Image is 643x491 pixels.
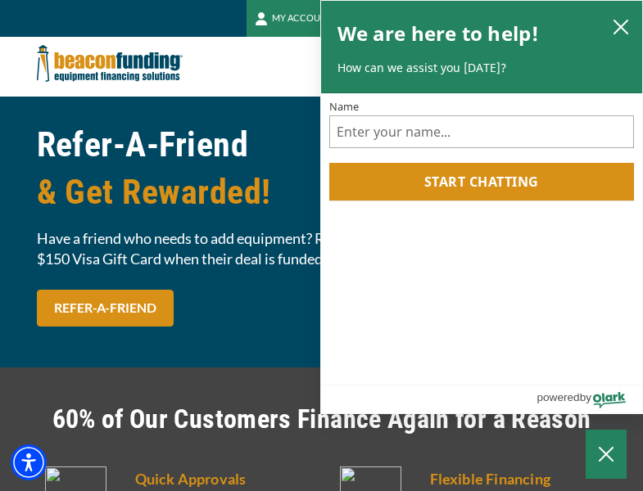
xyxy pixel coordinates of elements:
h1: Refer-A-Friend [37,121,607,216]
label: Name [329,101,635,112]
button: Close Chatbox [586,430,627,479]
button: close chatbox [608,15,634,38]
h5: Quick Approvals [135,466,312,491]
h2: We are here to help! [337,17,540,50]
span: & Get Rewarded! [37,169,607,216]
div: Accessibility Menu [11,444,47,480]
p: How can we assist you [DATE]? [337,60,627,76]
span: powered [537,387,579,408]
h2: 60% of Our Customers Finance Again for a Reason [37,400,607,438]
span: Have a friend who needs to add equipment? Refer them to us and you can each take home a $150 Visa... [37,228,607,269]
a: REFER-A-FRIEND [37,290,174,327]
button: Start chatting [329,163,635,200]
span: by [580,387,591,408]
img: Beacon Funding Corporation logo [37,37,183,90]
a: Powered by Olark [537,385,642,413]
input: Name [329,115,635,148]
h5: Flexible Financing [430,466,607,491]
